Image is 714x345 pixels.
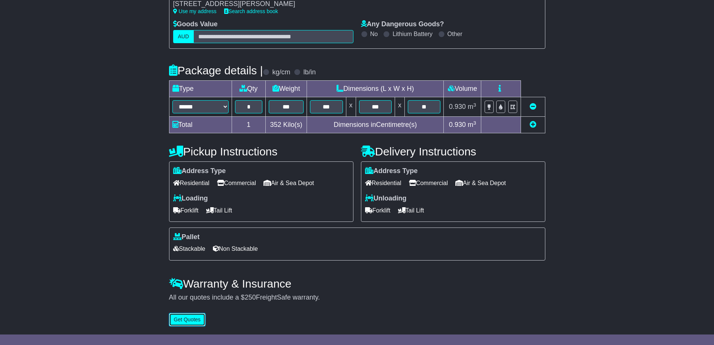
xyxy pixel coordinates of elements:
td: Total [169,117,232,133]
span: Air & Sea Depot [455,177,506,189]
h4: Package details | [169,64,263,77]
a: Use my address [173,8,217,14]
td: Type [169,81,232,97]
span: Forklift [365,205,391,216]
label: Address Type [365,167,418,175]
td: Qty [232,81,266,97]
label: Loading [173,194,208,203]
h4: Pickup Instructions [169,145,353,158]
td: 1 [232,117,266,133]
span: Residential [365,177,401,189]
td: x [346,97,356,117]
label: lb/in [303,68,316,77]
span: Commercial [217,177,256,189]
label: No [370,30,378,38]
h4: Warranty & Insurance [169,277,545,290]
label: Other [448,30,463,38]
label: kg/cm [272,68,290,77]
span: 0.930 [449,121,466,128]
h4: Delivery Instructions [361,145,545,158]
span: Tail Lift [206,205,232,216]
td: Kilo(s) [266,117,307,133]
span: 250 [245,294,256,301]
label: AUD [173,30,194,43]
span: Residential [173,177,210,189]
span: Stackable [173,243,205,255]
sup: 3 [473,120,476,126]
label: Any Dangerous Goods? [361,20,444,29]
td: Weight [266,81,307,97]
label: Unloading [365,194,407,203]
td: x [395,97,404,117]
label: Pallet [173,233,200,241]
span: Forklift [173,205,199,216]
span: 0.930 [449,103,466,110]
sup: 3 [473,102,476,108]
label: Lithium Battery [392,30,433,38]
label: Address Type [173,167,226,175]
span: m [468,103,476,110]
span: Non Stackable [213,243,258,255]
span: Commercial [409,177,448,189]
span: Tail Lift [398,205,424,216]
td: Dimensions (L x W x H) [307,81,444,97]
button: Get Quotes [169,313,206,326]
a: Search address book [224,8,278,14]
span: m [468,121,476,128]
span: 352 [270,121,281,128]
div: All our quotes include a $ FreightSafe warranty. [169,294,545,302]
span: Air & Sea Depot [263,177,314,189]
a: Add new item [530,121,536,128]
label: Goods Value [173,20,218,29]
td: Dimensions in Centimetre(s) [307,117,444,133]
td: Volume [444,81,481,97]
a: Remove this item [530,103,536,110]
